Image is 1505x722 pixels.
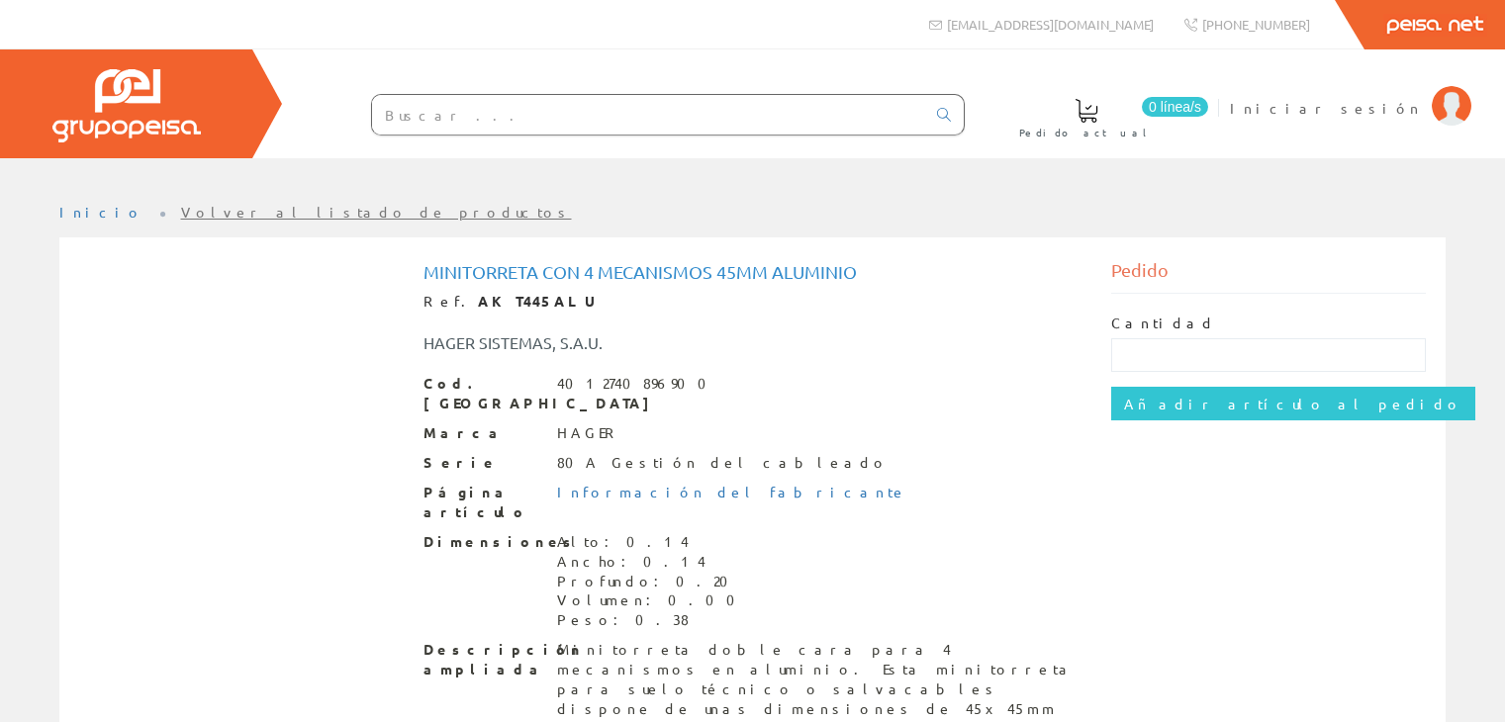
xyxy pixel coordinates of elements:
[1111,257,1426,294] div: Pedido
[557,610,747,630] div: Peso: 0.38
[181,203,572,221] a: Volver al listado de productos
[1111,314,1216,333] label: Cantidad
[423,532,542,552] span: Dimensiones
[409,331,810,354] div: HAGER SISTEMAS, S.A.U.
[557,552,747,572] div: Ancho: 0.14
[1111,387,1475,420] input: Añadir artículo al pedido
[557,423,621,443] div: HAGER
[1019,123,1154,142] span: Pedido actual
[1202,16,1310,33] span: [PHONE_NUMBER]
[423,453,542,473] span: Serie
[423,262,1082,282] h1: Minitorreta con 4 mecanismos 45mm aluminio
[557,453,889,473] div: 80A Gestión del cableado
[1142,97,1208,117] span: 0 línea/s
[557,532,747,552] div: Alto: 0.14
[1230,82,1471,101] a: Iniciar sesión
[1230,98,1422,118] span: Iniciar sesión
[478,292,598,310] strong: AKT445ALU
[423,423,542,443] span: Marca
[59,203,143,221] a: Inicio
[947,16,1154,33] span: [EMAIL_ADDRESS][DOMAIN_NAME]
[423,374,542,413] span: Cod. [GEOGRAPHIC_DATA]
[557,374,718,394] div: 4012740896900
[52,69,201,142] img: Grupo Peisa
[557,590,747,610] div: Volumen: 0.00
[557,483,907,500] a: Información del fabricante
[423,292,1082,312] div: Ref.
[423,483,542,522] span: Página artículo
[423,640,542,679] span: Descripción ampliada
[372,95,925,135] input: Buscar ...
[557,572,747,591] div: Profundo: 0.20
